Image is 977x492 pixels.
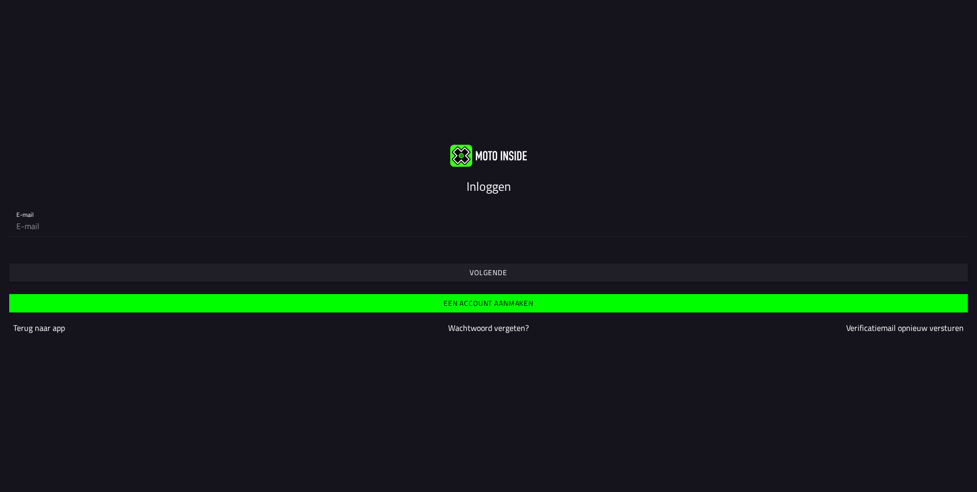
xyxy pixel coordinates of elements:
a: Verificatiemail opnieuw versturen [846,322,964,334]
input: E-mail [16,216,961,236]
a: Wachtwoord vergeten? [448,322,529,334]
ion-text: Volgende [470,269,507,276]
ion-text: Inloggen [467,177,511,195]
ion-button: Een account aanmaken [9,294,968,312]
a: Terug naar app [13,322,65,334]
